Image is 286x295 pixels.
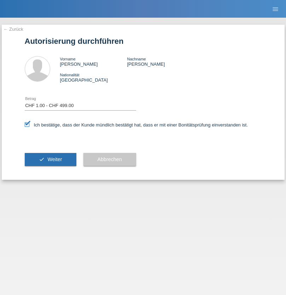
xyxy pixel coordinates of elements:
[268,7,282,11] a: menu
[60,73,80,77] span: Nationalität
[98,157,122,162] span: Abbrechen
[4,26,23,32] a: ← Zurück
[83,153,136,166] button: Abbrechen
[60,72,127,83] div: [GEOGRAPHIC_DATA]
[127,56,194,67] div: [PERSON_NAME]
[272,6,279,13] i: menu
[25,122,248,128] label: Ich bestätige, dass der Kunde mündlich bestätigt hat, dass er mit einer Bonitätsprüfung einversta...
[127,57,146,61] span: Nachname
[47,157,62,162] span: Weiter
[39,157,45,162] i: check
[25,37,262,46] h1: Autorisierung durchführen
[60,57,76,61] span: Vorname
[25,153,76,166] button: check Weiter
[60,56,127,67] div: [PERSON_NAME]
